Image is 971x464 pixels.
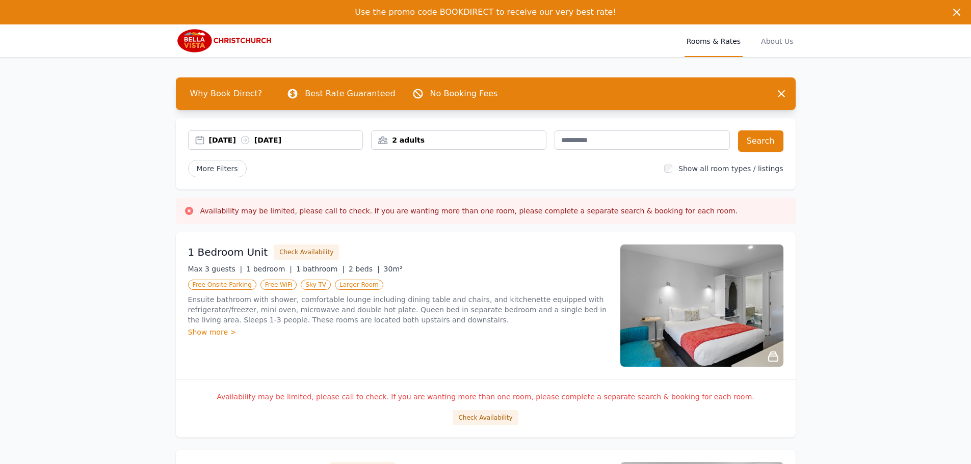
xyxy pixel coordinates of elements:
[188,245,268,259] h3: 1 Bedroom Unit
[372,135,546,145] div: 2 adults
[296,265,345,273] span: 1 bathroom |
[301,280,331,290] span: Sky TV
[260,280,297,290] span: Free WiFi
[246,265,292,273] span: 1 bedroom |
[176,29,274,53] img: Bella Vista Christchurch
[188,265,243,273] span: Max 3 guests |
[685,24,743,57] a: Rooms & Rates
[335,280,383,290] span: Larger Room
[678,165,783,173] label: Show all room types / listings
[355,7,616,17] span: Use the promo code BOOKDIRECT to receive our very best rate!
[209,135,363,145] div: [DATE] [DATE]
[182,84,271,104] span: Why Book Direct?
[349,265,380,273] span: 2 beds |
[188,294,608,325] p: Ensuite bathroom with shower, comfortable lounge including dining table and chairs, and kitchenet...
[430,88,498,100] p: No Booking Fees
[384,265,403,273] span: 30m²
[200,206,738,216] h3: Availability may be limited, please call to check. If you are wanting more than one room, please ...
[759,24,795,57] a: About Us
[305,88,395,100] p: Best Rate Guaranteed
[188,392,783,402] p: Availability may be limited, please call to check. If you are wanting more than one room, please ...
[188,327,608,337] div: Show more >
[274,244,339,260] button: Check Availability
[188,160,247,177] span: More Filters
[453,410,518,425] button: Check Availability
[738,130,783,152] button: Search
[188,280,256,290] span: Free Onsite Parking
